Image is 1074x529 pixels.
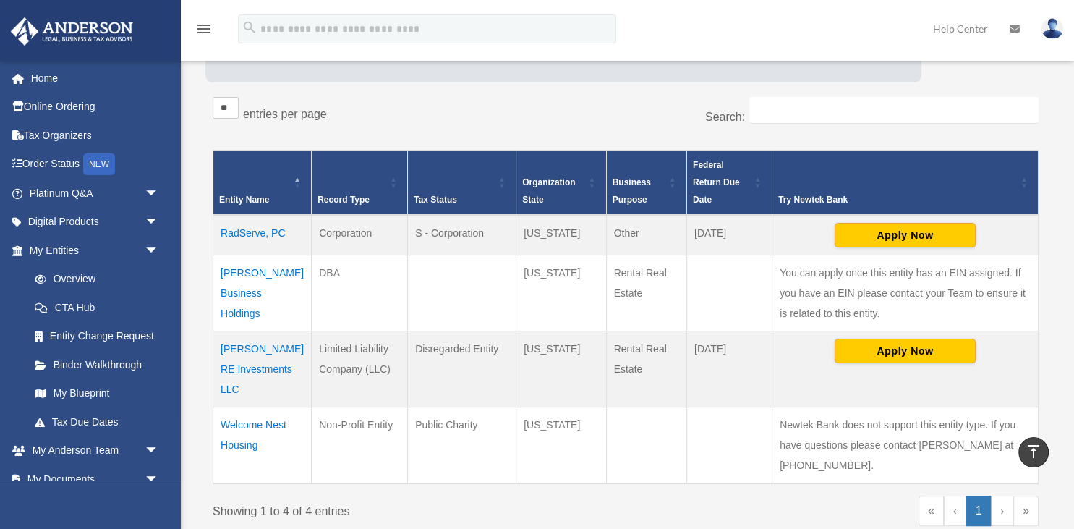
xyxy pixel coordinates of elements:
label: Search: [705,111,745,123]
span: Organization State [522,177,575,205]
a: First [919,496,944,526]
td: Rental Real Estate [606,255,686,331]
td: DBA [312,255,408,331]
td: Non-Profit Entity [312,407,408,484]
i: search [242,20,257,35]
a: Online Ordering [10,93,181,122]
span: arrow_drop_down [145,436,174,466]
th: Business Purpose: Activate to sort [606,151,686,216]
th: Record Type: Activate to sort [312,151,408,216]
i: menu [195,20,213,38]
td: [PERSON_NAME] Business Holdings [213,255,312,331]
div: NEW [83,153,115,175]
span: Record Type [317,195,370,205]
a: Home [10,64,181,93]
a: Entity Change Request [20,322,174,351]
span: Entity Name [219,195,269,205]
td: Welcome Nest Housing [213,407,312,484]
td: [US_STATE] [516,331,606,407]
button: Apply Now [835,223,976,247]
span: Tax Status [414,195,457,205]
button: Apply Now [835,339,976,363]
span: Federal Return Due Date [693,160,740,205]
th: Entity Name: Activate to invert sorting [213,151,312,216]
div: Try Newtek Bank [778,191,1016,208]
a: Binder Walkthrough [20,350,174,379]
img: Anderson Advisors Platinum Portal [7,17,137,46]
td: [DATE] [686,331,772,407]
a: Digital Productsarrow_drop_down [10,208,181,237]
a: Tax Due Dates [20,407,174,436]
div: Showing 1 to 4 of 4 entries [213,496,615,522]
td: Newtek Bank does not support this entity type. If you have questions please contact [PERSON_NAME]... [772,407,1038,484]
td: RadServe, PC [213,215,312,255]
th: Try Newtek Bank : Activate to sort [772,151,1038,216]
span: arrow_drop_down [145,465,174,494]
a: My Documentsarrow_drop_down [10,465,181,494]
a: Order StatusNEW [10,150,181,179]
i: vertical_align_top [1025,443,1042,460]
span: arrow_drop_down [145,236,174,266]
th: Tax Status: Activate to sort [408,151,516,216]
td: [DATE] [686,215,772,255]
label: entries per page [243,108,327,120]
td: Limited Liability Company (LLC) [312,331,408,407]
td: [PERSON_NAME] RE Investments LLC [213,331,312,407]
span: arrow_drop_down [145,179,174,208]
td: You can apply once this entity has an EIN assigned. If you have an EIN please contact your Team t... [772,255,1038,331]
span: Business Purpose [613,177,651,205]
a: Tax Organizers [10,121,181,150]
a: Overview [20,265,166,294]
td: Corporation [312,215,408,255]
td: [US_STATE] [516,215,606,255]
td: Other [606,215,686,255]
td: [US_STATE] [516,255,606,331]
a: vertical_align_top [1018,437,1049,467]
td: S - Corporation [408,215,516,255]
td: Rental Real Estate [606,331,686,407]
th: Federal Return Due Date: Activate to sort [686,151,772,216]
td: Public Charity [408,407,516,484]
a: menu [195,25,213,38]
a: My Blueprint [20,379,174,408]
td: [US_STATE] [516,407,606,484]
img: User Pic [1041,18,1063,39]
a: CTA Hub [20,293,174,322]
th: Organization State: Activate to sort [516,151,606,216]
a: Platinum Q&Aarrow_drop_down [10,179,181,208]
span: arrow_drop_down [145,208,174,237]
td: Disregarded Entity [408,331,516,407]
a: My Anderson Teamarrow_drop_down [10,436,181,465]
a: My Entitiesarrow_drop_down [10,236,174,265]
